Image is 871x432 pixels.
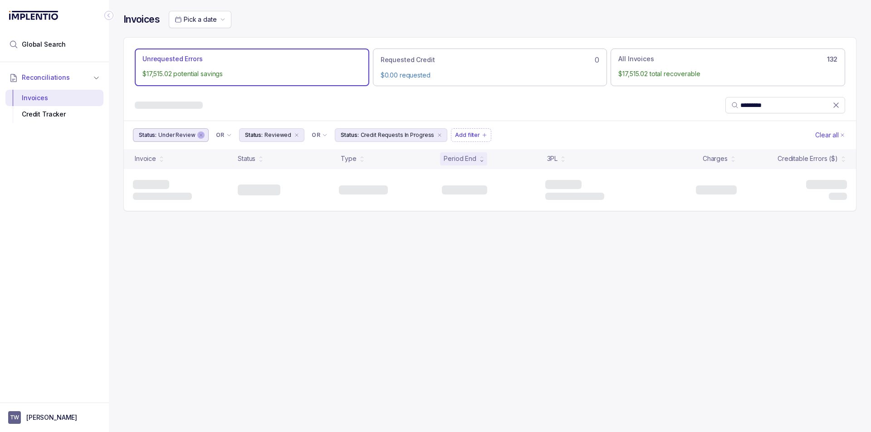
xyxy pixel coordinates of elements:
[142,69,362,78] p: $17,515.02 potential savings
[158,131,196,140] p: Under Review
[216,131,225,139] p: OR
[335,128,447,142] button: Filter Chip Credit Requests In Progress
[13,90,96,106] div: Invoices
[703,154,728,163] div: Charges
[5,88,103,125] div: Reconciliations
[547,154,558,163] div: 3PL
[5,68,103,87] button: Reconciliations
[827,56,837,63] h6: 132
[341,131,358,140] p: Status:
[293,131,300,139] div: remove content
[444,154,476,163] div: Period End
[238,154,255,163] div: Status
[618,69,837,78] p: $17,515.02 total recoverable
[135,154,156,163] div: Invoice
[381,55,435,64] p: Requested Credit
[239,128,304,142] button: Filter Chip Reviewed
[813,128,847,142] button: Clear Filters
[312,131,328,139] li: Filter Chip Connector undefined
[13,106,96,122] div: Credit Tracker
[381,71,600,80] p: $0.00 requested
[381,54,600,65] div: 0
[216,131,232,139] li: Filter Chip Connector undefined
[264,131,291,140] p: Reviewed
[22,40,66,49] span: Global Search
[341,154,356,163] div: Type
[103,10,114,21] div: Collapse Icon
[436,131,443,139] div: remove content
[312,131,320,139] p: OR
[815,131,839,140] p: Clear all
[451,128,491,142] button: Filter Chip Add filter
[135,49,845,86] ul: Action Tab Group
[139,131,157,140] p: Status:
[212,129,235,141] button: Filter Chip Connector undefined
[133,128,209,142] button: Filter Chip Under Review
[361,131,435,140] p: Credit Requests In Progress
[184,15,216,23] span: Pick a date
[169,11,231,28] button: Date Range Picker
[245,131,263,140] p: Status:
[455,131,480,140] p: Add filter
[26,413,77,422] p: [PERSON_NAME]
[142,54,202,63] p: Unrequested Errors
[133,128,813,142] ul: Filter Group
[8,411,21,424] span: User initials
[175,15,216,24] search: Date Range Picker
[22,73,70,82] span: Reconciliations
[778,154,838,163] div: Creditable Errors ($)
[308,129,331,141] button: Filter Chip Connector undefined
[618,54,654,63] p: All Invoices
[8,411,101,424] button: User initials[PERSON_NAME]
[123,13,160,26] h4: Invoices
[197,131,205,139] div: remove content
